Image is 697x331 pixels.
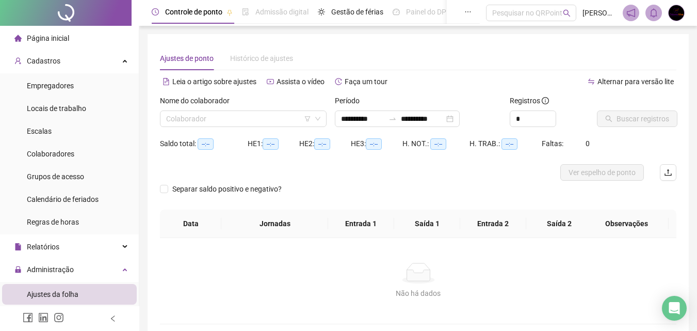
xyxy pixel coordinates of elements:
div: HE 3: [351,138,402,150]
span: --:-- [314,138,330,150]
span: info-circle [542,97,549,104]
span: Empregadores [27,82,74,90]
span: instagram [54,312,64,323]
span: Página inicial [27,34,69,42]
div: Saldo total: [160,138,248,150]
span: left [109,315,117,322]
div: H. TRAB.: [469,138,542,150]
span: --:-- [263,138,279,150]
button: Ver espelho de ponto [560,164,644,181]
span: Escalas [27,127,52,135]
span: user-add [14,57,22,65]
span: home [14,35,22,42]
span: swap-right [388,115,397,123]
span: pushpin [226,9,233,15]
span: file-text [163,78,170,85]
th: Jornadas [221,210,328,238]
span: Regras de horas [27,218,79,226]
span: Faça um tour [345,77,387,86]
span: youtube [267,78,274,85]
span: --:-- [430,138,446,150]
span: down [315,116,321,122]
div: Open Intercom Messenger [662,296,687,321]
span: Registros [510,95,549,106]
span: Painel do DP [406,8,446,16]
span: Calendário de feriados [27,195,99,203]
span: Separar saldo positivo e negativo? [168,183,286,195]
th: Saída 2 [526,210,592,238]
span: facebook [23,312,33,323]
span: Assista o vídeo [277,77,325,86]
img: 91220 [669,5,684,21]
span: [PERSON_NAME] [582,7,617,19]
span: --:-- [366,138,382,150]
span: lock [14,266,22,273]
button: Buscar registros [597,111,677,127]
span: Grupos de acesso [27,172,84,181]
span: swap [588,78,595,85]
th: Data [160,210,221,238]
span: Controle de ponto [165,8,222,16]
span: linkedin [38,312,48,323]
th: Saída 1 [394,210,460,238]
span: file-done [242,8,249,15]
label: Período [335,95,366,106]
th: Entrada 2 [460,210,526,238]
span: filter [304,116,311,122]
span: Faltas: [542,139,565,148]
span: Gestão de férias [331,8,383,16]
span: Leia o artigo sobre ajustes [172,77,256,86]
span: file [14,243,22,250]
span: history [335,78,342,85]
span: to [388,115,397,123]
span: ellipsis [464,8,472,15]
span: Relatórios [27,243,59,251]
span: search [563,9,571,17]
span: --:-- [198,138,214,150]
span: 0 [586,139,590,148]
span: Colaboradores [27,150,74,158]
span: dashboard [393,8,400,15]
div: HE 2: [299,138,351,150]
th: Observações [585,210,669,238]
div: Não há dados [172,288,664,299]
th: Entrada 1 [328,210,394,238]
span: bell [649,8,658,18]
span: Ajustes de ponto [160,54,214,62]
span: Admissão digital [255,8,309,16]
span: clock-circle [152,8,159,15]
label: Nome do colaborador [160,95,236,106]
div: HE 1: [248,138,299,150]
span: Administração [27,265,74,274]
span: --:-- [501,138,517,150]
span: Locais de trabalho [27,104,86,113]
span: Alternar para versão lite [597,77,674,86]
span: Observações [593,218,660,229]
span: sun [318,8,325,15]
span: Ajustes da folha [27,290,78,298]
span: notification [626,8,636,18]
div: H. NOT.: [402,138,469,150]
span: Cadastros [27,57,60,65]
span: Histórico de ajustes [230,54,293,62]
span: upload [664,168,672,177]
